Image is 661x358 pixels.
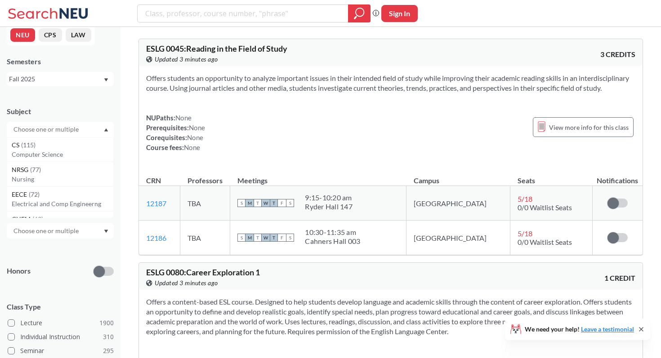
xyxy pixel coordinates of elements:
span: Class Type [7,302,114,312]
th: Notifications [592,167,643,186]
p: Electrical and Comp Engineerng [12,199,113,208]
p: Honors [7,266,31,276]
span: T [254,234,262,242]
div: CRN [146,176,161,186]
span: 1900 [99,318,114,328]
div: Ryder Hall 147 [305,202,353,211]
span: NRSG [12,165,30,175]
button: CPS [39,28,62,42]
div: Semesters [7,57,114,66]
input: Choose one or multiple [9,225,85,236]
div: 10:30 - 11:35 am [305,228,360,237]
span: ( 77 ) [30,166,41,173]
span: 0/0 Waitlist Seats [518,203,572,212]
input: Choose one or multiple [9,124,85,135]
th: Campus [406,167,510,186]
span: ( 115 ) [21,141,36,149]
p: Computer Science [12,150,113,159]
span: W [262,234,270,242]
span: S [237,234,246,242]
span: None [184,143,200,151]
span: F [278,199,286,207]
span: Updated 3 minutes ago [155,278,218,288]
th: Seats [510,167,592,186]
div: Subject [7,106,114,116]
span: CHEM [12,214,32,224]
svg: Dropdown arrow [104,128,108,132]
span: 3 CREDITS [600,49,635,59]
span: 0/0 Waitlist Seats [518,238,572,246]
span: CS [12,140,21,150]
span: None [189,124,205,132]
span: S [286,199,294,207]
span: We need your help! [525,326,634,332]
span: S [286,234,294,242]
span: None [175,114,192,122]
svg: magnifying glass [354,7,365,20]
div: Fall 2025 [9,74,103,84]
a: 12186 [146,234,166,242]
span: 1 CREDIT [604,273,635,283]
div: NUPaths: Prerequisites: Corequisites: Course fees: [146,113,205,152]
div: Fall 2025Dropdown arrow [7,72,114,86]
span: 310 [103,332,114,342]
div: 9:15 - 10:20 am [305,193,353,202]
label: Individual Instruction [8,331,114,343]
button: LAW [66,28,91,42]
span: ESLG 0045 : Reading in the Field of Study [146,44,287,53]
span: ( 69 ) [32,215,43,223]
td: TBA [180,186,230,221]
label: Seminar [8,345,114,357]
span: EECE [12,190,29,199]
span: S [237,199,246,207]
input: Class, professor, course number, "phrase" [144,6,342,21]
span: ( 72 ) [29,190,40,198]
span: T [270,199,278,207]
button: Sign In [381,5,418,22]
label: Lecture [8,317,114,329]
span: M [246,199,254,207]
a: Leave a testimonial [581,325,634,333]
button: NEU [10,28,35,42]
span: 5 / 18 [518,194,532,203]
td: [GEOGRAPHIC_DATA] [406,186,510,221]
th: Professors [180,167,230,186]
span: F [278,234,286,242]
td: [GEOGRAPHIC_DATA] [406,221,510,255]
svg: Dropdown arrow [104,78,108,82]
div: Dropdown arrowCS(115)Computer ScienceNRSG(77)NursingEECE(72)Electrical and Comp EngineerngCHEM(69... [7,122,114,137]
svg: Dropdown arrow [104,230,108,233]
span: M [246,234,254,242]
a: 12187 [146,199,166,208]
span: 5 / 18 [518,229,532,238]
span: Updated 3 minutes ago [155,54,218,64]
section: Offers students an opportunity to analyze important issues in their intended field of study while... [146,73,635,93]
td: TBA [180,221,230,255]
span: None [187,133,203,141]
span: 295 [103,346,114,356]
span: W [262,199,270,207]
section: Offers a content-based ESL course. Designed to help students develop language and academic skills... [146,297,635,336]
span: T [270,234,278,242]
div: Cahners Hall 003 [305,237,360,246]
th: Meetings [230,167,406,186]
span: T [254,199,262,207]
span: ESLG 0080 : Career Exploration 1 [146,267,260,277]
div: Dropdown arrow [7,223,114,239]
span: View more info for this class [549,122,629,133]
div: magnifying glass [348,4,371,22]
p: Nursing [12,175,113,184]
